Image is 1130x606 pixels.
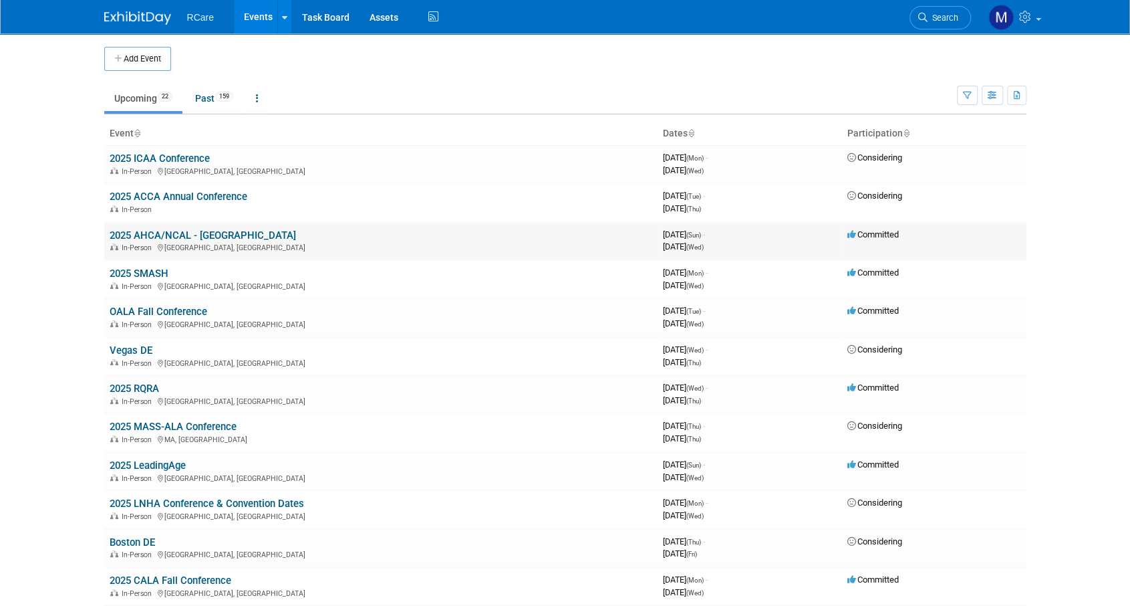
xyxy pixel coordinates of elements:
[686,167,704,175] span: (Wed)
[686,577,704,584] span: (Mon)
[185,86,243,111] a: Past159
[663,203,701,213] span: [DATE]
[122,282,156,291] span: In-Person
[658,122,842,145] th: Dates
[104,11,171,25] img: ExhibitDay
[110,344,152,357] a: Vegas DE
[703,536,705,546] span: -
[110,512,118,519] img: In-Person Event
[686,346,704,354] span: (Wed)
[663,460,705,470] span: [DATE]
[663,191,705,201] span: [DATE]
[847,306,899,316] span: Committed
[703,421,705,431] span: -
[706,153,708,163] span: -
[686,423,701,430] span: (Thu)
[686,512,704,520] span: (Wed)
[686,474,704,482] span: (Wed)
[122,320,156,329] span: In-Person
[663,472,704,482] span: [DATE]
[110,550,118,557] img: In-Person Event
[663,587,704,597] span: [DATE]
[110,320,118,327] img: In-Person Event
[686,282,704,290] span: (Wed)
[110,205,118,212] img: In-Person Event
[706,344,708,355] span: -
[663,548,697,559] span: [DATE]
[122,359,156,368] span: In-Person
[663,433,701,443] span: [DATE]
[663,153,708,163] span: [DATE]
[847,421,902,431] span: Considering
[847,229,899,239] span: Committed
[663,241,704,251] span: [DATE]
[663,575,708,585] span: [DATE]
[663,306,705,316] span: [DATE]
[847,575,899,585] span: Committed
[842,122,1026,145] th: Participation
[847,344,902,355] span: Considering
[686,550,697,558] span: (Fri)
[122,167,156,176] span: In-Person
[110,435,118,442] img: In-Person Event
[110,241,652,252] div: [GEOGRAPHIC_DATA], [GEOGRAPHIC_DATA]
[110,318,652,329] div: [GEOGRAPHIC_DATA], [GEOGRAPHIC_DATA]
[663,383,708,393] span: [DATE]
[110,548,652,559] div: [GEOGRAPHIC_DATA], [GEOGRAPHIC_DATA]
[110,191,247,203] a: 2025 ACCA Annual Conference
[110,421,237,433] a: 2025 MASS-ALA Conference
[122,435,156,444] span: In-Person
[847,153,902,163] span: Considering
[663,536,705,546] span: [DATE]
[706,575,708,585] span: -
[686,193,701,200] span: (Tue)
[663,421,705,431] span: [DATE]
[686,231,701,239] span: (Sun)
[110,498,304,510] a: 2025 LNHA Conference & Convention Dates
[110,510,652,521] div: [GEOGRAPHIC_DATA], [GEOGRAPHIC_DATA]
[847,191,902,201] span: Considering
[110,243,118,250] img: In-Person Event
[110,153,210,165] a: 2025 ICAA Conference
[110,282,118,289] img: In-Person Event
[686,155,704,162] span: (Mon)
[110,229,296,241] a: 2025 AHCA/NCAL - [GEOGRAPHIC_DATA]
[122,397,156,406] span: In-Person
[686,308,701,315] span: (Tue)
[663,229,705,239] span: [DATE]
[686,243,704,251] span: (Wed)
[110,395,652,406] div: [GEOGRAPHIC_DATA], [GEOGRAPHIC_DATA]
[663,268,708,278] span: [DATE]
[706,498,708,508] span: -
[686,205,701,213] span: (Thu)
[706,383,708,393] span: -
[686,538,701,546] span: (Thu)
[110,474,118,481] img: In-Person Event
[110,268,168,280] a: 2025 SMASH
[110,433,652,444] div: MA, [GEOGRAPHIC_DATA]
[686,435,701,443] span: (Thu)
[686,270,704,277] span: (Mon)
[104,122,658,145] th: Event
[686,320,704,328] span: (Wed)
[686,359,701,367] span: (Thu)
[686,385,704,392] span: (Wed)
[909,6,971,29] a: Search
[110,383,159,395] a: 2025 RQRA
[110,587,652,598] div: [GEOGRAPHIC_DATA], [GEOGRAPHIC_DATA]
[663,165,704,175] span: [DATE]
[122,589,156,598] span: In-Person
[663,280,704,290] span: [DATE]
[110,472,652,483] div: [GEOGRAPHIC_DATA], [GEOGRAPHIC_DATA]
[686,589,704,597] span: (Wed)
[122,550,156,559] span: In-Person
[104,86,182,111] a: Upcoming22
[903,128,909,138] a: Sort by Participation Type
[110,589,118,596] img: In-Person Event
[847,460,899,470] span: Committed
[703,191,705,201] span: -
[110,165,652,176] div: [GEOGRAPHIC_DATA], [GEOGRAPHIC_DATA]
[928,13,958,23] span: Search
[688,128,694,138] a: Sort by Start Date
[847,383,899,393] span: Committed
